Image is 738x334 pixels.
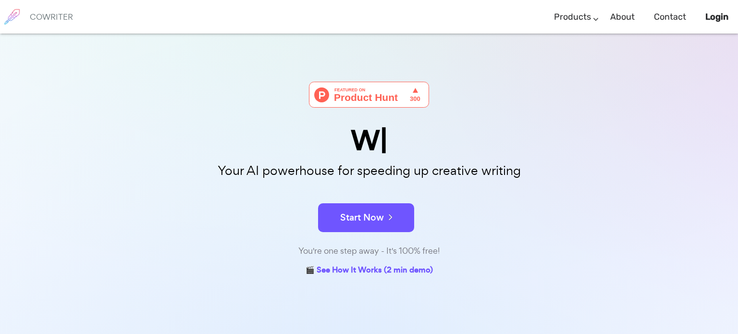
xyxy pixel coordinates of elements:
h6: COWRITER [30,12,73,21]
a: 🎬 See How It Works (2 min demo) [306,263,433,278]
div: You're one step away - It's 100% free! [129,244,609,258]
b: Login [705,12,728,22]
p: Your AI powerhouse for speeding up creative writing [129,161,609,181]
a: Products [554,3,591,31]
a: Contact [654,3,686,31]
button: Start Now [318,203,414,232]
a: Login [705,3,728,31]
a: About [610,3,635,31]
div: W [129,127,609,154]
img: Cowriter - Your AI buddy for speeding up creative writing | Product Hunt [309,82,429,108]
